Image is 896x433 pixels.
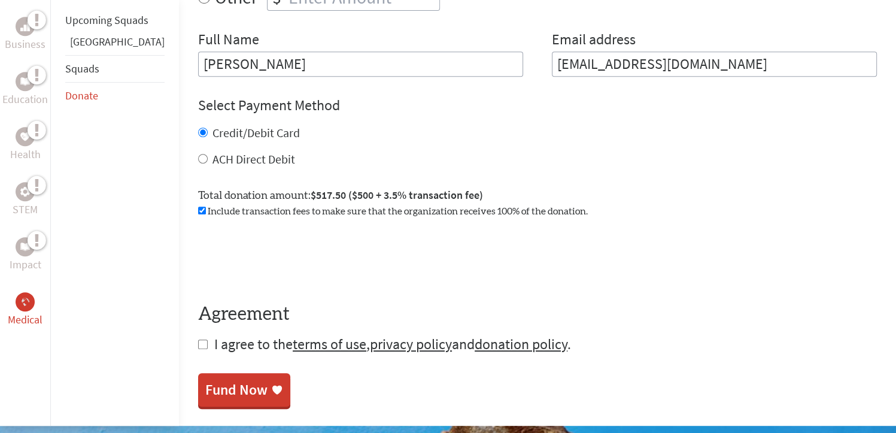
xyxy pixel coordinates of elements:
img: Education [20,77,30,86]
a: EducationEducation [2,72,48,108]
div: Education [16,72,35,91]
div: Medical [16,292,35,311]
a: donation policy [475,335,567,353]
p: Impact [10,256,41,273]
a: Upcoming Squads [65,13,148,27]
p: Health [10,146,41,163]
label: Total donation amount: [198,187,483,204]
h4: Select Payment Method [198,96,877,115]
a: STEMSTEM [13,182,38,218]
img: Health [20,132,30,140]
a: MedicalMedical [8,292,42,328]
label: Credit/Debit Card [212,125,300,140]
img: Medical [20,297,30,307]
div: Health [16,127,35,146]
input: Your Email [552,52,877,77]
a: privacy policy [370,335,452,353]
input: Enter Full Name [198,52,523,77]
h4: Agreement [198,304,877,325]
li: Greece [65,34,165,55]
p: Medical [8,311,42,328]
div: STEM [16,182,35,201]
span: $517.50 ($500 + 3.5% transaction fee) [311,188,483,202]
a: HealthHealth [10,127,41,163]
div: Impact [16,237,35,256]
li: Upcoming Squads [65,7,165,34]
img: STEM [20,187,30,196]
li: Donate [65,83,165,109]
a: terms of use [293,335,366,353]
img: Impact [20,243,30,251]
p: Education [2,91,48,108]
a: ImpactImpact [10,237,41,273]
iframe: reCAPTCHA [198,233,380,280]
a: Squads [65,62,99,75]
label: Email address [552,30,636,52]
a: Donate [65,89,98,102]
a: [GEOGRAPHIC_DATA] [70,35,165,49]
label: Full Name [198,30,259,52]
span: Include transaction fees to make sure that the organization receives 100% of the donation. [208,207,588,216]
p: Business [5,36,45,53]
div: Fund Now [205,380,268,399]
span: I agree to the , and . [214,335,571,353]
p: STEM [13,201,38,218]
div: Business [16,17,35,36]
li: Squads [65,55,165,83]
a: BusinessBusiness [5,17,45,53]
img: Business [20,22,30,31]
label: ACH Direct Debit [212,152,295,166]
a: Fund Now [198,373,290,407]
